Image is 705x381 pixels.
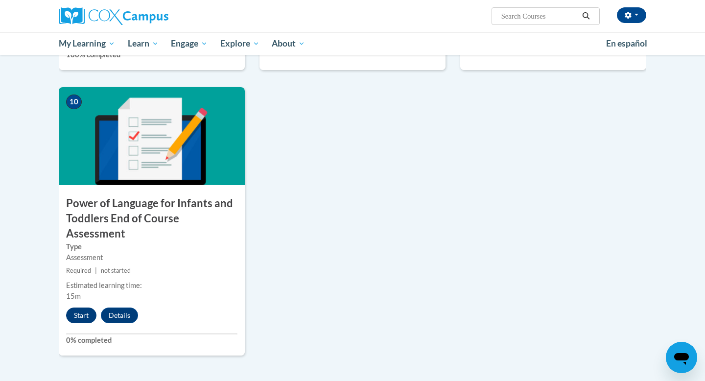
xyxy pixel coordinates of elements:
div: Estimated learning time: [66,280,237,291]
div: Assessment [66,252,237,263]
label: 100% completed [66,49,237,60]
img: Cox Campus [59,7,168,25]
a: Cox Campus [59,7,245,25]
label: 0% completed [66,335,237,346]
input: Search Courses [500,10,579,22]
span: My Learning [59,38,115,49]
label: Type [66,241,237,252]
span: not started [101,267,131,274]
div: Main menu [44,32,661,55]
img: Course Image [59,87,245,185]
a: Explore [214,32,266,55]
h3: Power of Language for Infants and Toddlers End of Course Assessment [59,196,245,241]
a: En español [600,33,654,54]
span: Learn [128,38,159,49]
a: Engage [164,32,214,55]
span: 10 [66,95,82,109]
span: Required [66,267,91,274]
span: | [95,267,97,274]
a: My Learning [52,32,121,55]
span: 15m [66,292,81,300]
iframe: Button to launch messaging window [666,342,697,373]
span: Explore [220,38,259,49]
a: About [266,32,312,55]
button: Details [101,308,138,323]
a: Learn [121,32,165,55]
span: About [272,38,305,49]
span: Engage [171,38,208,49]
button: Search [579,10,593,22]
button: Account Settings [617,7,646,23]
button: Start [66,308,96,323]
span: En español [606,38,647,48]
